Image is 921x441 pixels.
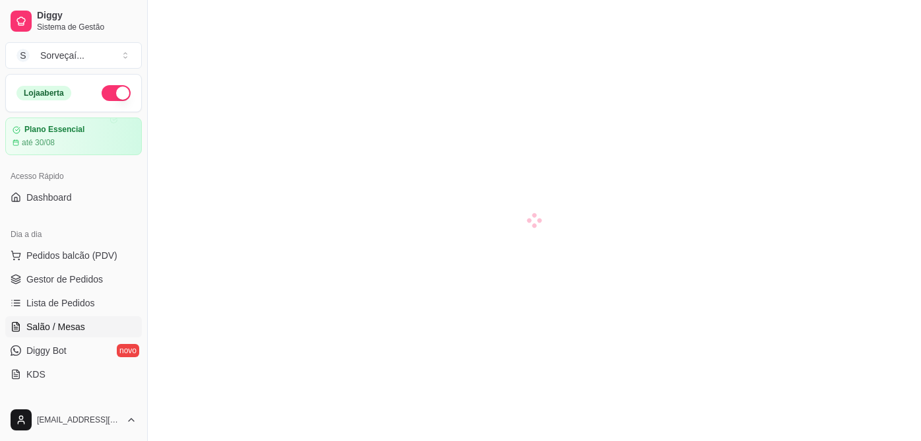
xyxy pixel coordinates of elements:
[26,320,85,333] span: Salão / Mesas
[5,42,142,69] button: Select a team
[5,5,142,37] a: DiggySistema de Gestão
[24,125,84,135] article: Plano Essencial
[26,296,95,310] span: Lista de Pedidos
[40,49,84,62] div: Sorveçaí ...
[26,191,72,204] span: Dashboard
[5,245,142,266] button: Pedidos balcão (PDV)
[5,118,142,155] a: Plano Essencialaté 30/08
[16,49,30,62] span: S
[5,269,142,290] a: Gestor de Pedidos
[37,22,137,32] span: Sistema de Gestão
[26,249,117,262] span: Pedidos balcão (PDV)
[102,85,131,101] button: Alterar Status
[26,344,67,357] span: Diggy Bot
[37,10,137,22] span: Diggy
[5,404,142,436] button: [EMAIL_ADDRESS][DOMAIN_NAME]
[16,86,71,100] div: Loja aberta
[26,368,46,381] span: KDS
[5,316,142,337] a: Salão / Mesas
[22,137,55,148] article: até 30/08
[26,273,103,286] span: Gestor de Pedidos
[5,364,142,385] a: KDS
[5,340,142,361] a: Diggy Botnovo
[5,187,142,208] a: Dashboard
[37,415,121,425] span: [EMAIL_ADDRESS][DOMAIN_NAME]
[5,224,142,245] div: Dia a dia
[5,166,142,187] div: Acesso Rápido
[5,292,142,314] a: Lista de Pedidos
